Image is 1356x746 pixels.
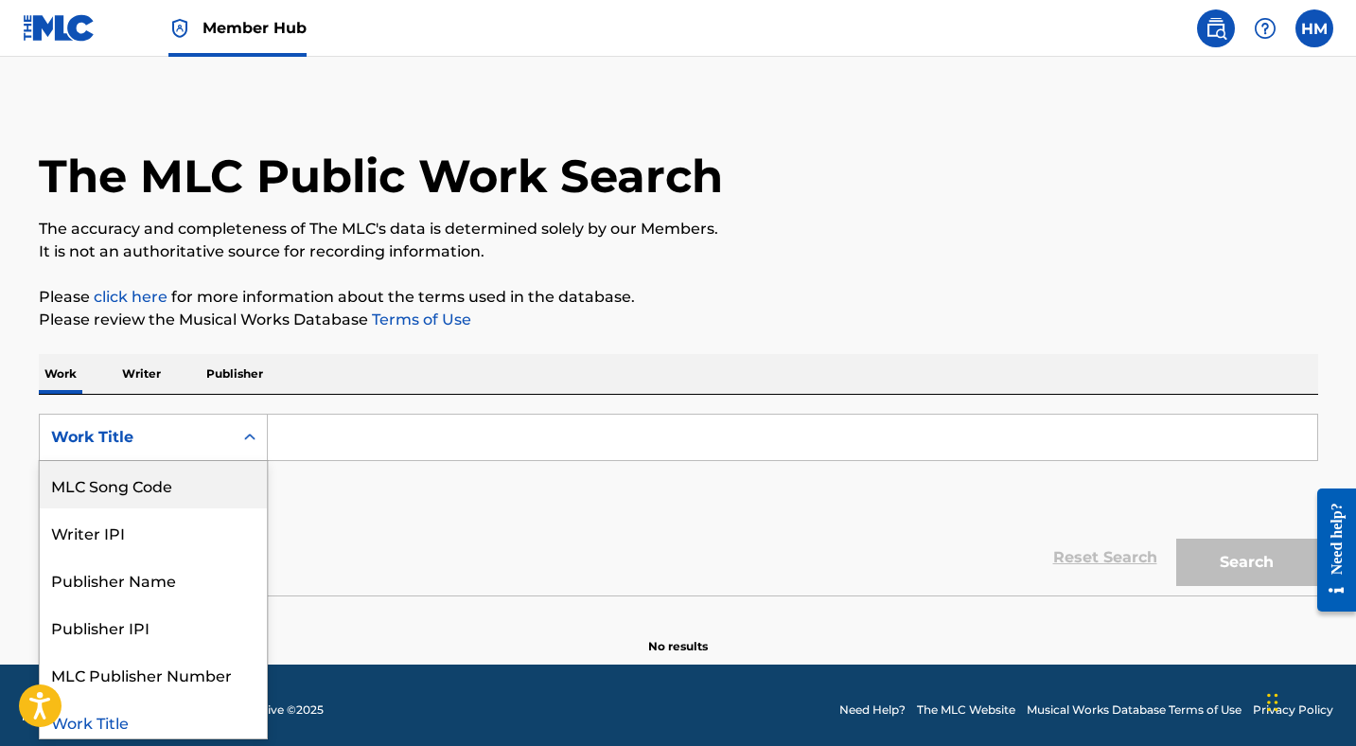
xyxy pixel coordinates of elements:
div: MLC Publisher Number [40,650,267,698]
img: search [1205,17,1227,40]
p: Please for more information about the terms used in the database. [39,286,1318,309]
p: The accuracy and completeness of The MLC's data is determined solely by our Members. [39,218,1318,240]
div: Publisher Name [40,556,267,603]
div: Writer IPI [40,508,267,556]
a: Need Help? [839,702,906,719]
div: Publisher IPI [40,603,267,650]
p: Work [39,354,82,394]
img: MLC Logo [23,14,96,42]
iframe: Chat Widget [1261,655,1356,746]
a: Terms of Use [368,311,471,329]
div: Help [1246,9,1284,47]
p: It is not an authoritative source for recording information. [39,240,1318,263]
div: Drag [1267,674,1278,731]
h1: The MLC Public Work Search [39,148,723,204]
p: Publisher [201,354,269,394]
span: Member Hub [203,17,307,39]
iframe: Resource Center [1303,474,1356,627]
div: MLC Song Code [40,461,267,508]
a: The MLC Website [917,702,1015,719]
img: Top Rightsholder [168,17,191,40]
div: Work Title [51,426,221,449]
form: Search Form [39,414,1318,595]
p: No results [648,615,708,655]
a: Privacy Policy [1253,702,1333,719]
p: Please review the Musical Works Database [39,309,1318,331]
a: Musical Works Database Terms of Use [1027,702,1242,719]
a: click here [94,288,167,306]
p: Writer [116,354,167,394]
a: Public Search [1197,9,1235,47]
div: Work Title [40,698,267,745]
img: help [1254,17,1277,40]
div: User Menu [1295,9,1333,47]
